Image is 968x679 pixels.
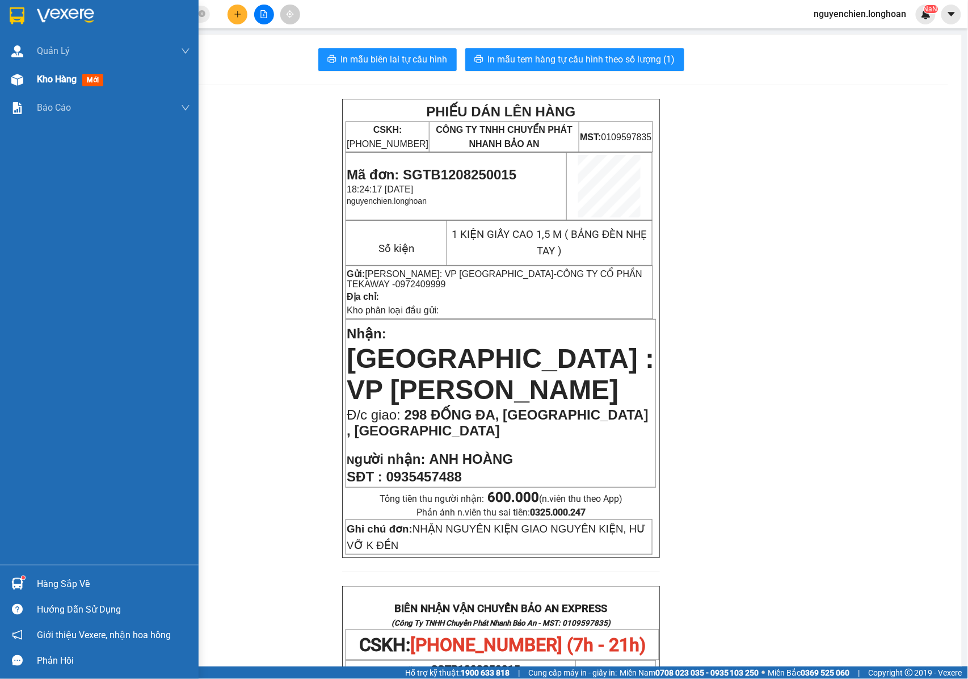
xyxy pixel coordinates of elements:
span: Mã đơn: SGTB1208250015 [347,167,516,182]
span: CSKH: [359,634,646,656]
span: nguyenchien.longhoan [805,7,916,21]
span: Mã đơn: SGTB1208250015 [5,61,174,76]
div: Hướng dẫn sử dụng [37,601,190,618]
span: SGTB1208250015 [431,663,520,676]
button: file-add [254,5,274,24]
strong: PHIẾU DÁN LÊN HÀNG [75,5,225,20]
span: [GEOGRAPHIC_DATA] : VP [PERSON_NAME] [347,343,654,405]
span: message [12,655,23,666]
strong: 1900 633 818 [461,668,510,677]
span: Phản ánh n.viên thu sai tiền: [416,507,586,518]
span: Quản Lý [37,44,70,58]
span: Cung cấp máy in - giấy in: [528,667,617,679]
span: [PERSON_NAME]: VP [GEOGRAPHIC_DATA] [365,269,554,279]
span: Báo cáo [37,100,71,115]
span: Số kiện [378,242,414,255]
button: plus [228,5,247,24]
img: warehouse-icon [11,74,23,86]
strong: CSKH: [31,24,60,34]
span: Nhận: [347,326,386,341]
span: In mẫu tem hàng tự cấu hình theo số lượng (1) [488,52,675,66]
span: Giới thiệu Vexere, nhận hoa hồng [37,628,171,642]
img: icon-new-feature [921,9,931,19]
strong: Gửi: [347,269,365,279]
span: NHẬN NGUYÊN KIỆN GIAO NGUYÊN KIỆN, HƯ VỠ K ĐỀN [347,523,646,551]
span: [PHONE_NUMBER] (7h - 21h) [411,634,646,656]
img: solution-icon [11,102,23,114]
span: close-circle [199,10,205,17]
strong: SĐT : [347,469,382,484]
span: (n.viên thu theo App) [487,493,622,504]
strong: BIÊN NHẬN VẬN CHUYỂN BẢO AN EXPRESS [394,602,607,615]
img: logo-vxr [10,7,24,24]
span: Kho phân loại đầu gửi: [347,305,439,315]
span: 18:24:17 [DATE] [5,78,71,88]
span: 0972409999 [395,279,446,289]
span: ⚪️ [762,670,765,675]
strong: (Công Ty TNHH Chuyển Phát Nhanh Bảo An - MST: 0109597835) [392,619,611,627]
div: Hàng sắp về [37,576,190,593]
span: In mẫu biên lai tự cấu hình [341,52,448,66]
span: 0109597835 [580,132,651,142]
span: 0935457488 [386,469,462,484]
span: - [347,269,642,289]
strong: PHIẾU DÁN LÊN HÀNG [426,104,575,119]
span: printer [327,55,336,65]
span: CÔNG TY TNHH CHUYỂN PHÁT NHANH BẢO AN [99,24,208,45]
strong: 0708 023 035 - 0935 103 250 [655,668,759,677]
span: 298 ĐỐNG ĐA, [GEOGRAPHIC_DATA] , [GEOGRAPHIC_DATA] [347,407,649,438]
sup: 1 [22,576,25,580]
span: Mã đơn: [402,665,521,674]
button: aim [280,5,300,24]
strong: MST: [580,132,601,142]
span: CÔNG TY TNHH CHUYỂN PHÁT NHANH BẢO AN [436,125,573,149]
span: plus [234,10,242,18]
span: Hỗ trợ kỹ thuật: [405,667,510,679]
div: Phản hồi [37,652,190,669]
strong: 0369 525 060 [801,668,850,677]
span: notification [12,630,23,640]
sup: NaN [924,5,938,13]
span: CÔNG TY CỔ PHẦN TEKAWAY - [347,269,642,289]
span: printer [474,55,483,65]
button: printerIn mẫu biên lai tự cấu hình [318,48,457,71]
span: | [518,667,520,679]
strong: Địa chỉ: [347,292,379,301]
span: Kho hàng [37,74,77,85]
span: gười nhận: [355,451,426,467]
span: nguyenchien.longhoan [347,196,427,206]
button: caret-down [941,5,961,24]
span: [PHONE_NUMBER] [347,125,428,149]
span: caret-down [946,9,957,19]
span: down [181,47,190,56]
strong: CSKH: [373,125,402,135]
span: file-add [260,10,268,18]
span: Tổng tiền thu người nhận: [380,493,622,504]
span: down [181,103,190,112]
span: aim [286,10,294,18]
img: warehouse-icon [11,45,23,57]
span: Đ/c giao: [347,407,404,422]
span: ANH HOÀNG [429,451,513,467]
span: [PHONE_NUMBER] [5,24,86,44]
img: warehouse-icon [11,578,23,590]
span: | [858,667,860,679]
button: printerIn mẫu tem hàng tự cấu hình theo số lượng (1) [465,48,684,71]
span: 1 KIỆN GIẤY CAO 1,5 M ( BẢNG ĐÈN NHẸ TAY ) [452,228,647,257]
span: mới [82,74,103,86]
strong: N [347,454,425,466]
span: copyright [905,669,913,677]
strong: 600.000 [487,489,539,505]
span: 18:24:17 [DATE] [347,185,413,194]
strong: 0325.000.247 [530,507,586,518]
strong: Ghi chú đơn: [347,523,413,535]
span: Miền Nam [620,667,759,679]
span: close-circle [199,9,205,20]
span: Miền Bắc [768,667,850,679]
span: question-circle [12,604,23,615]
